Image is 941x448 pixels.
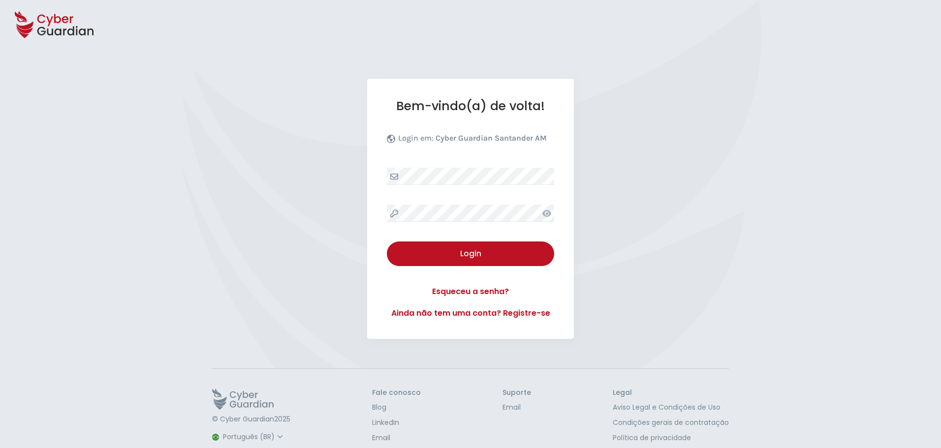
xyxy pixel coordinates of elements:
h3: Legal [613,388,729,397]
a: Aviso Legal e Condições de Uso [613,402,729,413]
a: Blog [372,402,421,413]
h1: Bem-vindo(a) de volta! [387,98,554,114]
h3: Suporte [502,388,531,397]
img: region-logo [212,434,219,441]
a: Email [502,402,531,413]
button: Login [387,241,554,266]
div: Login [394,248,547,260]
p: Login em: [398,133,547,148]
p: © Cyber Guardian 2025 [212,415,290,424]
a: Email [372,433,421,443]
a: Ainda não tem uma conta? Registre-se [387,307,554,319]
a: Política de privacidade [613,433,729,443]
h3: Fale conosco [372,388,421,397]
a: LinkedIn [372,418,421,428]
a: Esqueceu a senha? [387,286,554,298]
b: Cyber Guardian Santander AM [436,133,547,143]
a: Condições gerais de contratação [613,418,729,428]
